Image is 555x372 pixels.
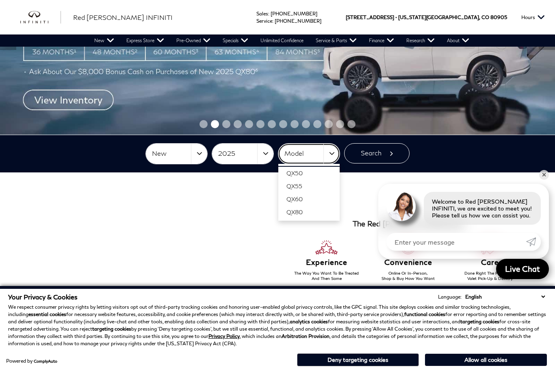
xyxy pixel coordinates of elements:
[271,11,317,17] a: [PHONE_NUMBER]
[6,359,57,363] div: Powered by
[290,318,328,325] strong: analytics cookies
[282,333,330,339] strong: Arbitration Provision
[286,183,302,189] span: QX55
[501,264,544,274] span: Live Chat
[8,293,78,301] span: Your Privacy & Cookies
[256,18,272,24] span: Service
[28,311,66,317] strong: essential cookies
[254,34,310,47] a: Unlimited Confidence
[363,34,400,47] a: Finance
[88,34,475,47] nav: Main Navigation
[404,311,445,317] strong: functional cookies
[73,13,173,21] span: Red [PERSON_NAME] INFINITI
[460,318,499,325] strong: targeting cookies
[20,11,61,24] img: INFINITI
[297,353,419,366] button: Deny targeting cookies
[92,326,131,332] strong: targeting cookies
[425,354,547,366] button: Allow all cookies
[34,359,57,363] a: ComplyAuto
[268,11,269,17] span: :
[88,34,120,47] a: New
[441,34,475,47] a: About
[310,34,363,47] a: Service & Parts
[120,34,170,47] a: Express Store
[400,34,441,47] a: Research
[526,233,541,251] a: Submit
[275,18,321,24] a: [PHONE_NUMBER]
[463,293,547,301] select: Language Select
[286,209,303,215] span: QX80
[170,34,217,47] a: Pre-Owned
[208,333,240,339] a: Privacy Policy
[20,11,61,24] a: infiniti
[217,34,254,47] a: Specials
[496,259,549,279] a: Live Chat
[8,303,547,347] p: We respect consumer privacy rights by letting visitors opt out of third-party tracking cookies an...
[386,192,416,221] img: Agent profile photo
[386,233,526,251] input: Enter your message
[286,196,303,202] span: QX60
[286,170,303,176] span: QX50
[346,14,507,20] a: [STREET_ADDRESS] • [US_STATE][GEOGRAPHIC_DATA], CO 80905
[73,13,173,22] a: Red [PERSON_NAME] INFINITI
[256,11,268,17] span: Sales
[438,295,462,299] div: Language:
[272,18,273,24] span: :
[424,192,541,225] div: Welcome to Red [PERSON_NAME] INFINITI, we are excited to meet you! Please tell us how we can assi...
